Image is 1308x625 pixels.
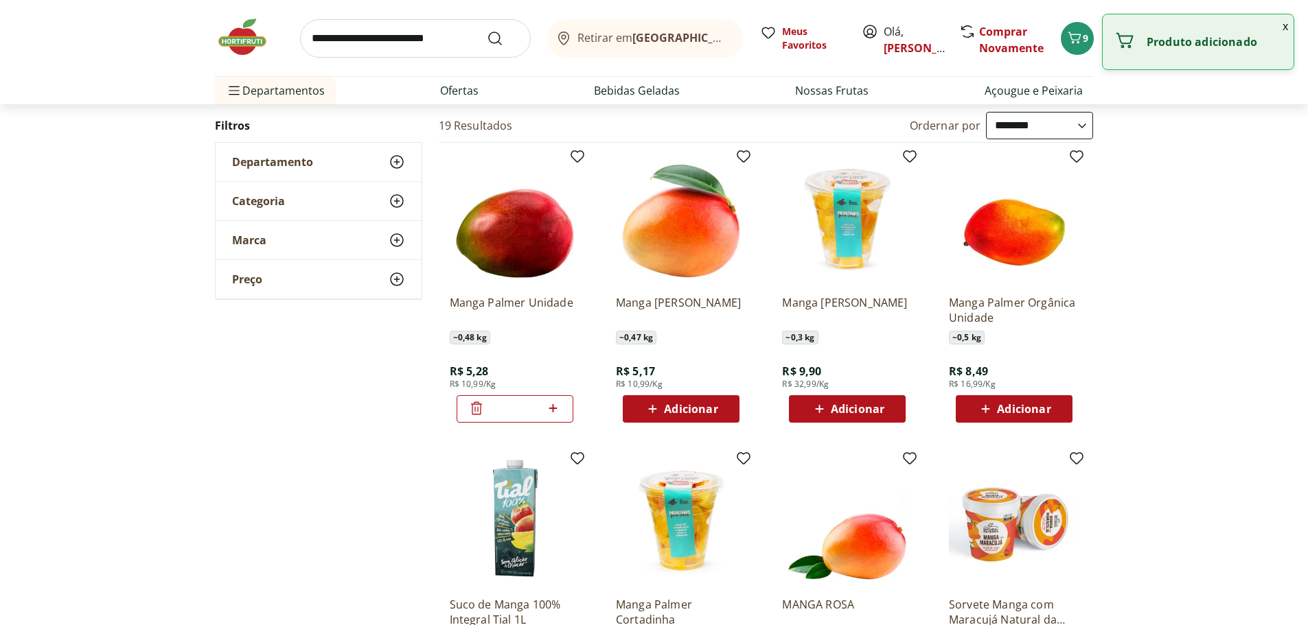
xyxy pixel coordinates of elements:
button: Retirar em[GEOGRAPHIC_DATA]/[GEOGRAPHIC_DATA] [547,19,744,58]
a: Bebidas Geladas [594,82,680,99]
a: Ofertas [440,82,479,99]
span: 9 [1083,32,1088,45]
img: Manga Palmer Unidade [450,154,580,284]
span: ~ 0,5 kg [949,331,985,344]
span: ~ 0,3 kg [782,331,818,344]
button: Marca [216,221,422,259]
a: Manga [PERSON_NAME] [616,295,746,325]
span: ~ 0,48 kg [450,331,490,344]
span: ~ 0,47 kg [616,331,656,344]
label: Ordernar por [910,118,981,133]
button: Preço [216,260,422,298]
span: Retirar em [577,32,729,44]
button: Carrinho [1061,22,1094,55]
input: search [300,19,531,58]
img: Sorvete Manga com Maracujá Natural da Terra 490ml [949,456,1079,586]
span: Meus Favoritos [782,25,845,52]
button: Categoria [216,182,422,220]
span: R$ 16,99/Kg [949,379,996,390]
span: Adicionar [664,403,718,414]
a: Açougue e Peixaria [985,82,1083,99]
h2: 19 Resultados [439,118,513,133]
span: Adicionar [997,403,1051,414]
span: R$ 8,49 [949,364,988,379]
img: Manga Palmer Cortadinha [616,456,746,586]
span: Departamentos [226,74,325,107]
span: R$ 5,17 [616,364,655,379]
img: Manga Tommy Unidade [616,154,746,284]
button: Fechar notificação [1277,14,1294,38]
span: R$ 32,99/Kg [782,379,829,390]
img: Hortifruti [215,16,284,58]
a: [PERSON_NAME] [884,40,973,56]
img: MANGA ROSA [782,456,913,586]
button: Adicionar [623,395,739,423]
span: Departamento [232,155,313,169]
b: [GEOGRAPHIC_DATA]/[GEOGRAPHIC_DATA] [632,30,864,45]
span: R$ 5,28 [450,364,489,379]
span: R$ 9,90 [782,364,821,379]
a: Manga Palmer Unidade [450,295,580,325]
button: Menu [226,74,242,107]
button: Adicionar [956,395,1072,423]
img: Manga Tommy Cortadinha [782,154,913,284]
span: Adicionar [831,403,884,414]
span: R$ 10,99/Kg [450,379,496,390]
span: Preço [232,272,262,286]
a: Manga Palmer Orgânica Unidade [949,295,1079,325]
span: R$ 10,99/Kg [616,379,663,390]
a: Meus Favoritos [760,25,845,52]
h2: Filtros [215,112,422,139]
img: Manga Palmer Orgânica Unidade [949,154,1079,284]
p: Produto adicionado [1147,35,1283,49]
a: Manga [PERSON_NAME] [782,295,913,325]
a: Nossas Frutas [795,82,869,99]
span: Marca [232,233,266,247]
a: Comprar Novamente [979,24,1044,56]
button: Adicionar [789,395,906,423]
span: Olá, [884,23,945,56]
button: Departamento [216,143,422,181]
button: Submit Search [487,30,520,47]
img: Suco de Manga 100% Integral Tial 1L [450,456,580,586]
span: Categoria [232,194,285,208]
